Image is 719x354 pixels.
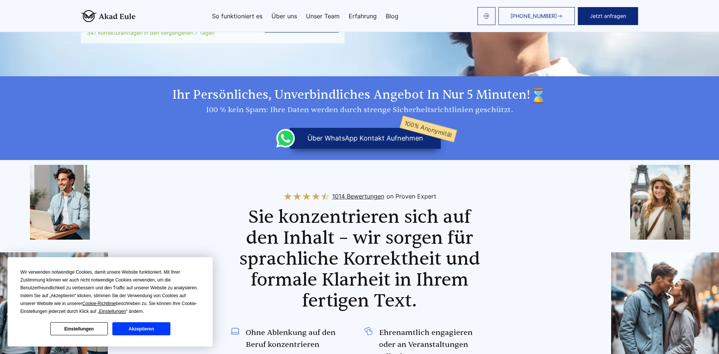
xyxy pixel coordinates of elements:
button: Einstellungen [50,322,108,335]
span: 1014 Bewertungen [332,190,384,202]
h2: Ihr persönliches, unverbindliches Angebot in nur 5 Minuten! [81,87,638,104]
button: Akzeptieren [112,322,170,335]
a: Über uns [271,13,297,19]
button: Jetzt anfragen [578,7,638,25]
a: [PHONE_NUMBER] [498,7,575,25]
img: Ohne Ablenkung auf den Beruf konzentrieren [231,327,240,336]
span: Cookie-Richtlinie [82,301,116,306]
img: img2 [30,165,90,240]
div: Cookie Consent Prompt [7,257,213,347]
img: email [483,13,489,19]
a: Blog [386,13,398,19]
img: time [530,87,547,104]
a: Erfahrung [349,13,377,19]
span: 100% Anonymität [400,116,457,142]
img: logo [81,10,136,22]
div: 100 % kein Spam: Ihre Daten werden durch strenge Sicherheitsrichtlinien geschützt. [81,104,638,116]
span: [PHONE_NUMBER] [510,13,557,19]
div: 347 Korrekturanfragen in den vergangenen 7 Tagen [87,28,265,37]
a: 1014 Bewertungenon Proven Expert [283,190,436,202]
img: Ehrenamtlich engagieren oder an Veranstaltungen teilnehmen [364,327,373,336]
span: Ohne Ablenkung auf den Beruf konzentrieren [246,327,355,351]
a: So funktioniert es [212,13,263,19]
h2: Sie konzentrieren sich auf den Inhalt – wir sorgen für sprachliche Korrektheit und formale Klarhe... [231,207,488,311]
span: Einstellungen [99,309,126,314]
img: img6 [630,165,690,240]
button: über WhatsApp Kontakt aufnehmen100% Anonymität [290,128,441,149]
div: Wir verwenden notwendige Cookies, damit unsere Website funktioniert. Mit Ihrer Zustimmung können ... [20,268,200,315]
a: Unser Team [306,13,340,19]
